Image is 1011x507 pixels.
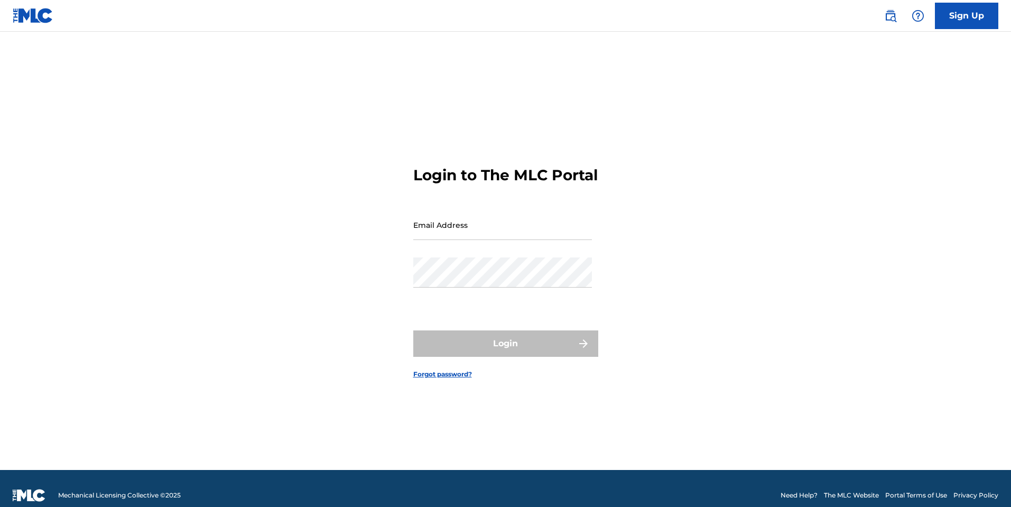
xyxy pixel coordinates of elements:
a: The MLC Website [824,491,879,500]
h3: Login to The MLC Portal [413,166,598,185]
img: search [884,10,897,22]
a: Sign Up [935,3,998,29]
img: logo [13,489,45,502]
a: Privacy Policy [953,491,998,500]
a: Forgot password? [413,370,472,379]
a: Need Help? [781,491,818,500]
img: help [912,10,924,22]
a: Portal Terms of Use [885,491,947,500]
img: MLC Logo [13,8,53,23]
span: Mechanical Licensing Collective © 2025 [58,491,181,500]
div: Help [907,5,929,26]
a: Public Search [880,5,901,26]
